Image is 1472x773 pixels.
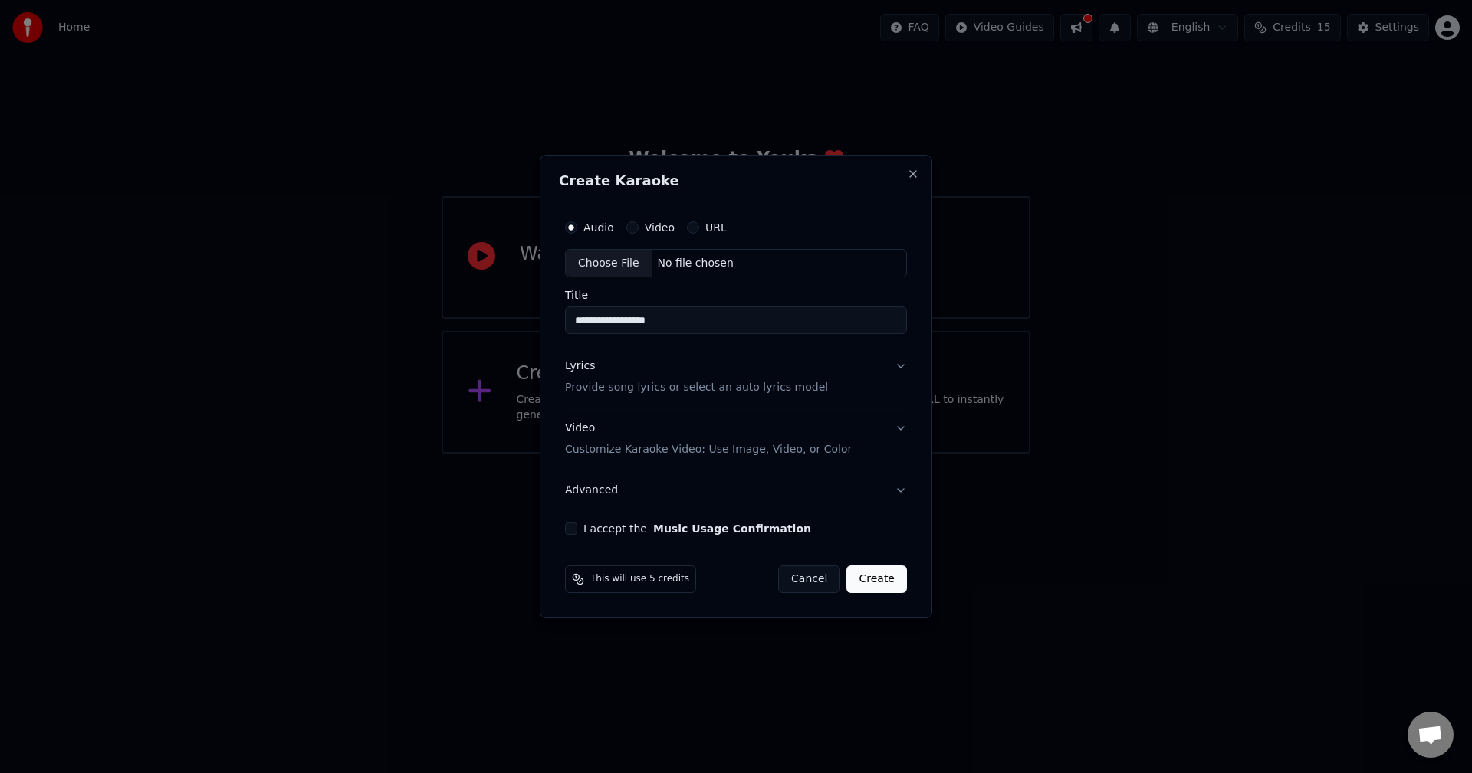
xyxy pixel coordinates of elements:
[583,222,614,233] label: Audio
[565,421,852,458] div: Video
[705,222,727,233] label: URL
[565,347,907,408] button: LyricsProvide song lyrics or select an auto lyrics model
[565,470,907,510] button: Advanced
[565,381,828,396] p: Provide song lyrics or select an auto lyrics model
[565,442,852,457] p: Customize Karaoke Video: Use Image, Video, or Color
[590,573,689,585] span: This will use 5 credits
[778,565,840,593] button: Cancel
[566,250,652,277] div: Choose File
[652,256,740,271] div: No file chosen
[645,222,675,233] label: Video
[583,523,811,534] label: I accept the
[565,359,595,375] div: Lyrics
[653,523,811,534] button: I accept the
[846,565,907,593] button: Create
[565,409,907,470] button: VideoCustomize Karaoke Video: Use Image, Video, or Color
[559,174,913,188] h2: Create Karaoke
[565,290,907,301] label: Title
